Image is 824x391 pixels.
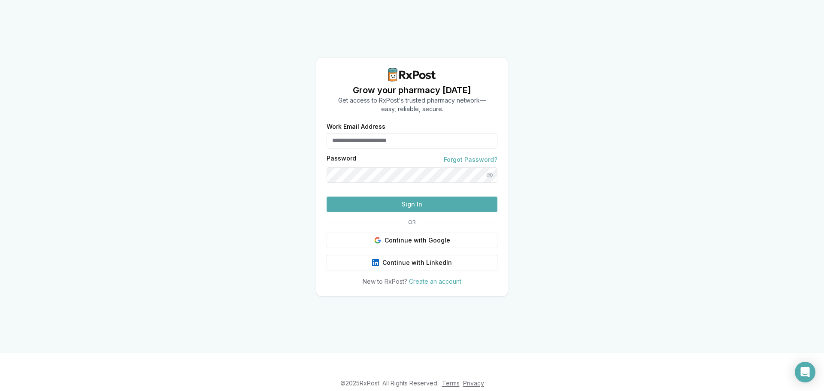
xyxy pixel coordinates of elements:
a: Privacy [463,379,484,387]
label: Work Email Address [327,124,497,130]
button: Continue with LinkedIn [327,255,497,270]
span: OR [405,219,419,226]
a: Create an account [409,278,461,285]
h1: Grow your pharmacy [DATE] [338,84,486,96]
button: Sign In [327,197,497,212]
button: Show password [482,167,497,183]
div: Open Intercom Messenger [795,362,815,382]
a: Terms [442,379,460,387]
button: Continue with Google [327,233,497,248]
p: Get access to RxPost's trusted pharmacy network— easy, reliable, secure. [338,96,486,113]
img: RxPost Logo [385,68,439,82]
span: New to RxPost? [363,278,407,285]
img: LinkedIn [372,259,379,266]
img: Google [374,237,381,244]
label: Password [327,155,356,164]
a: Forgot Password? [444,155,497,164]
